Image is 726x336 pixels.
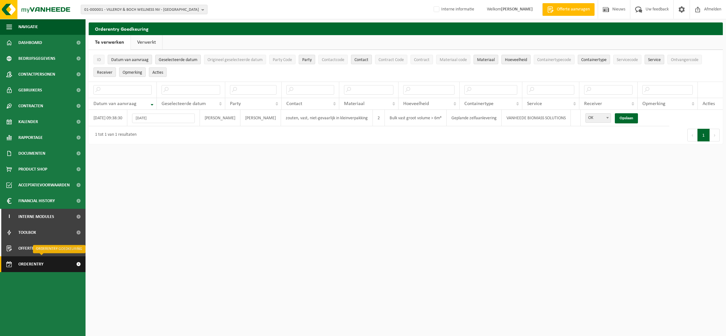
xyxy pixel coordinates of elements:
span: 01-000001 - VILLEROY & BOCH WELLNESS NV - [GEOGRAPHIC_DATA] [84,5,199,15]
strong: [PERSON_NAME] [501,7,533,12]
span: Toolbox [18,225,36,240]
span: Ontvangercode [671,58,698,62]
h2: Orderentry Goedkeuring [89,22,723,35]
span: Materiaal [344,101,365,106]
span: OK [585,113,611,123]
span: OK [586,114,611,122]
button: Geselecteerde datumGeselecteerde datum: Activate to sort [155,55,201,64]
button: ServiceService: Activate to sort [645,55,664,64]
td: [DATE] 09:38:30 [89,110,127,126]
button: PartyParty: Activate to sort [299,55,315,64]
span: Containertype [581,58,607,62]
span: I [6,209,12,225]
span: Interne modules [18,209,54,225]
a: Offerte aanvragen [542,3,595,16]
span: Product Shop [18,161,47,177]
span: Dashboard [18,35,42,51]
button: Previous [687,129,697,141]
span: Party [302,58,312,62]
span: ID [97,58,101,62]
span: Contactpersonen [18,66,55,82]
span: Orderentry Goedkeuring [18,256,72,272]
span: Acties [152,70,163,75]
button: MateriaalMateriaal: Activate to sort [474,55,498,64]
a: Te verwerken [89,35,131,50]
button: Materiaal codeMateriaal code: Activate to sort [436,55,470,64]
span: Party [230,101,241,106]
span: Financial History [18,193,55,209]
div: 1 tot 1 van 1 resultaten [92,129,137,141]
a: Verwerkt [131,35,162,50]
td: [PERSON_NAME] [240,110,281,126]
span: Hoeveelheid [505,58,527,62]
button: OpmerkingOpmerking: Activate to sort [119,67,146,77]
span: Opmerking [123,70,142,75]
span: Service [527,101,542,106]
button: ServicecodeServicecode: Activate to sort [613,55,641,64]
span: Materiaal code [440,58,467,62]
span: Offerte aanvragen [18,240,59,256]
button: Acties [149,67,167,77]
button: ContainertypeContainertype: Activate to sort [578,55,610,64]
span: Acties [703,101,715,106]
span: Offerte aanvragen [555,6,591,13]
span: Contract [414,58,430,62]
td: VANHEEDE BIOMASS SOLUTIONS [502,110,571,126]
span: Datum van aanvraag [93,101,137,106]
button: ContactContact: Activate to sort [351,55,372,64]
span: Contactcode [322,58,344,62]
button: IDID: Activate to sort [93,55,105,64]
span: Receiver [584,101,602,106]
button: Next [710,129,720,141]
td: zouten, vast, niet-gevaarlijk in kleinverpakking [281,110,373,126]
span: Service [648,58,661,62]
span: Documenten [18,146,45,161]
a: Opslaan [615,113,638,123]
button: ContractContract: Activate to sort [411,55,433,64]
span: Geselecteerde datum [159,58,197,62]
span: Bedrijfsgegevens [18,51,55,66]
td: Geplande zelfaanlevering [447,110,502,126]
button: 01-000001 - VILLEROY & BOCH WELLNESS NV - [GEOGRAPHIC_DATA] [81,5,207,14]
span: Navigatie [18,19,38,35]
button: OntvangercodeOntvangercode: Activate to sort [667,55,702,64]
span: Origineel geselecteerde datum [207,58,263,62]
span: Containertype [464,101,494,106]
span: Contact [354,58,368,62]
span: Datum van aanvraag [111,58,149,62]
span: Contract Code [379,58,404,62]
button: Datum van aanvraagDatum van aanvraag: Activate to remove sorting [108,55,152,64]
span: Materiaal [477,58,495,62]
button: Contract CodeContract Code: Activate to sort [375,55,407,64]
span: Rapportage [18,130,43,146]
td: [PERSON_NAME] [200,110,240,126]
span: Hoeveelheid [403,101,429,106]
span: Contact [286,101,302,106]
span: Kalender [18,114,38,130]
button: 1 [697,129,710,141]
span: Acceptatievoorwaarden [18,177,70,193]
button: ReceiverReceiver: Activate to sort [93,67,116,77]
span: Opmerking [642,101,665,106]
button: HoeveelheidHoeveelheid: Activate to sort [501,55,531,64]
span: Receiver [97,70,112,75]
td: 2 [373,110,385,126]
button: Origineel geselecteerde datumOrigineel geselecteerde datum: Activate to sort [204,55,266,64]
span: Servicecode [617,58,638,62]
span: Geselecteerde datum [162,101,206,106]
button: ContainertypecodeContainertypecode: Activate to sort [534,55,575,64]
button: Party CodeParty Code: Activate to sort [269,55,296,64]
label: Interne informatie [432,5,474,14]
span: Contracten [18,98,43,114]
span: Containertypecode [537,58,571,62]
td: Bulk vast groot volume > 6m³ [385,110,447,126]
span: Party Code [273,58,292,62]
span: Gebruikers [18,82,42,98]
button: ContactcodeContactcode: Activate to sort [318,55,348,64]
